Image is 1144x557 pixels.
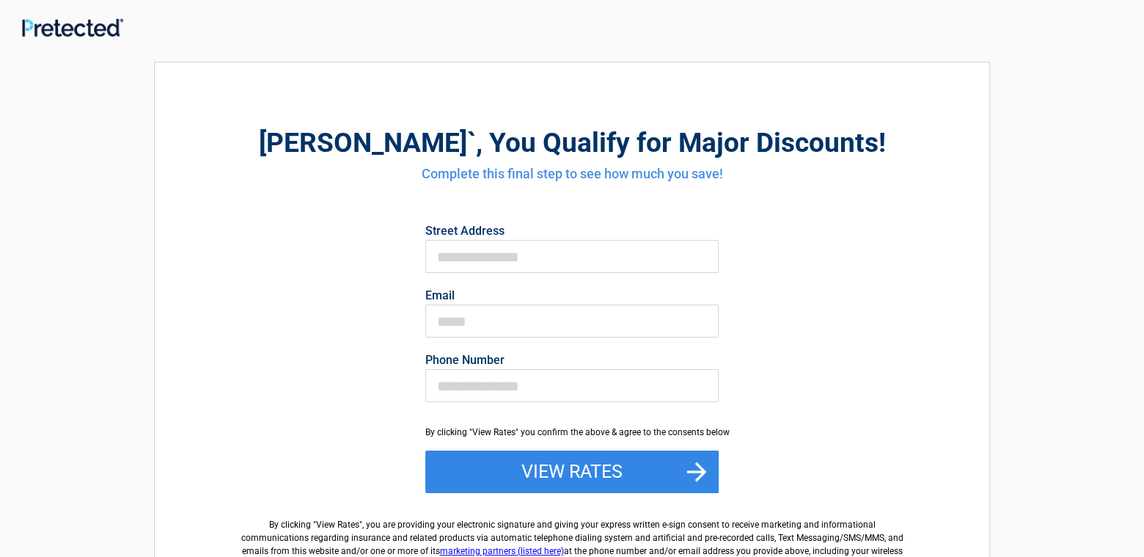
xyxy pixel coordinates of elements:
[22,18,123,37] img: Main Logo
[259,127,476,159] span: [PERSON_NAME]`
[235,125,909,161] h2: , You Qualify for Major Discounts!
[425,225,719,237] label: Street Address
[316,520,359,530] span: View Rates
[235,164,909,183] h4: Complete this final step to see how much you save!
[425,290,719,302] label: Email
[425,354,719,366] label: Phone Number
[440,546,564,556] a: marketing partners (listed here)
[425,451,719,493] button: View Rates
[425,426,719,439] div: By clicking "View Rates" you confirm the above & agree to the consents below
